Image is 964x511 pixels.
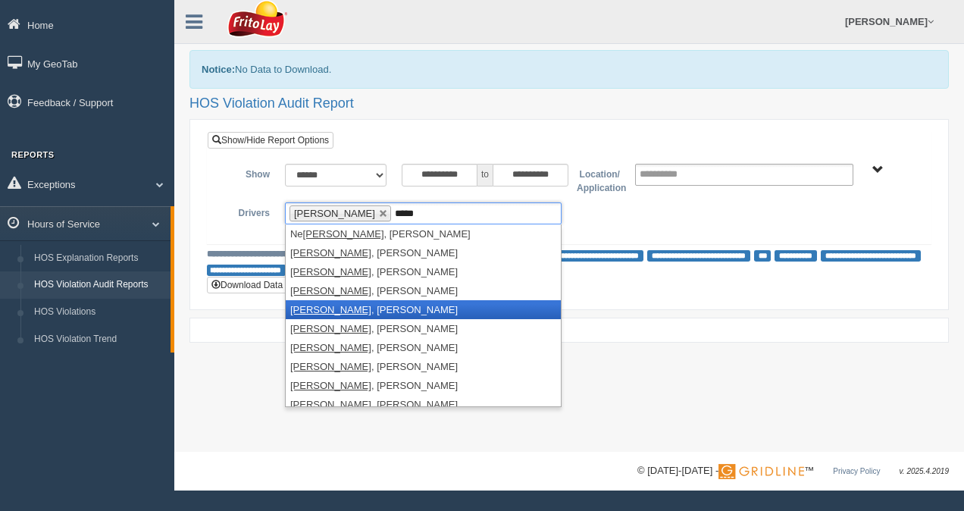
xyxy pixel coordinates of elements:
[208,132,333,149] a: Show/Hide Report Options
[290,266,371,277] em: [PERSON_NAME]
[290,361,371,372] em: [PERSON_NAME]
[286,281,561,300] li: , [PERSON_NAME]
[219,202,277,221] label: Drivers
[290,380,371,391] em: [PERSON_NAME]
[290,323,371,334] em: [PERSON_NAME]
[286,224,561,243] li: Ne , [PERSON_NAME]
[286,243,561,262] li: , [PERSON_NAME]
[637,463,949,479] div: © [DATE]-[DATE] - ™
[286,338,561,357] li: , [PERSON_NAME]
[27,245,171,272] a: HOS Explanation Reports
[900,467,949,475] span: v. 2025.4.2019
[27,271,171,299] a: HOS Violation Audit Reports
[290,304,371,315] em: [PERSON_NAME]
[286,357,561,376] li: , [PERSON_NAME]
[189,50,949,89] div: No Data to Download.
[27,299,171,326] a: HOS Violations
[207,277,287,293] button: Download Data
[202,64,235,75] b: Notice:
[290,247,371,259] em: [PERSON_NAME]
[477,164,493,187] span: to
[27,326,171,353] a: HOS Violation Trend
[286,376,561,395] li: , [PERSON_NAME]
[833,467,880,475] a: Privacy Policy
[569,164,628,195] label: Location/ Application
[189,96,949,111] h2: HOS Violation Audit Report
[286,262,561,281] li: , [PERSON_NAME]
[294,208,375,219] span: [PERSON_NAME]
[290,342,371,353] em: [PERSON_NAME]
[718,464,804,479] img: Gridline
[286,319,561,338] li: , [PERSON_NAME]
[219,164,277,182] label: Show
[286,300,561,319] li: , [PERSON_NAME]
[290,399,371,410] em: [PERSON_NAME]
[286,395,561,414] li: , [PERSON_NAME]
[290,285,371,296] em: [PERSON_NAME]
[303,228,384,240] em: [PERSON_NAME]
